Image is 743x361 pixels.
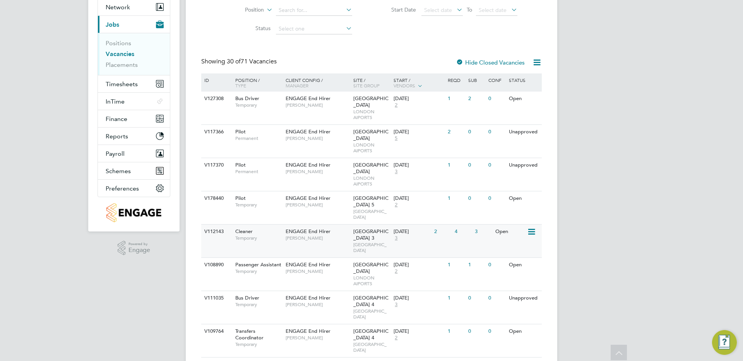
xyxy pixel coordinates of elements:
div: 1 [446,291,466,305]
button: Finance [98,110,170,127]
span: Pilot [235,162,246,168]
span: Powered by [128,241,150,247]
div: ID [202,73,229,87]
span: Network [106,3,130,11]
div: Unapproved [507,125,541,139]
span: [GEOGRAPHIC_DATA] [353,95,389,108]
div: 4 [453,225,473,239]
div: 1 [446,324,466,339]
span: LONDON AIPORTS [353,175,390,187]
span: Permanent [235,169,282,175]
a: Vacancies [106,50,134,58]
span: [PERSON_NAME] [286,235,349,241]
span: Manager [286,82,308,89]
span: 3 [394,301,399,308]
span: Reports [106,133,128,140]
button: Payroll [98,145,170,162]
span: Pilot [235,128,246,135]
button: Schemes [98,162,170,179]
span: InTime [106,98,125,105]
div: 0 [486,125,507,139]
span: [GEOGRAPHIC_DATA] 4 [353,328,389,341]
div: Status [507,73,541,87]
span: Select date [479,7,507,14]
span: [GEOGRAPHIC_DATA] [353,308,390,320]
img: engagetech2-logo-retina.png [106,203,162,222]
span: Engage [128,247,150,254]
span: 2 [394,202,399,208]
div: Open [507,191,541,206]
div: V117370 [202,158,229,172]
span: [PERSON_NAME] [286,301,349,308]
span: Type [235,82,246,89]
div: 0 [466,291,486,305]
span: Temporary [235,102,282,108]
div: Open [507,92,541,106]
span: Temporary [235,341,282,347]
span: Passenger Assistant [235,261,281,268]
div: 1 [446,158,466,172]
div: V117366 [202,125,229,139]
span: [GEOGRAPHIC_DATA] [353,242,390,254]
span: LONDON AIPORTS [353,275,390,287]
div: [DATE] [394,195,444,202]
button: Reports [98,128,170,145]
span: [PERSON_NAME] [286,268,349,274]
span: Temporary [235,235,282,241]
div: 3 [473,225,493,239]
span: Temporary [235,202,282,208]
div: Showing [201,58,278,66]
span: ENGAGE End Hirer [286,328,330,334]
span: Temporary [235,301,282,308]
span: Transfers Coordinator [235,328,264,341]
div: 0 [486,291,507,305]
span: 3 [394,169,399,175]
span: [GEOGRAPHIC_DATA] 5 [353,195,389,208]
span: Bus Driver [235,295,259,301]
span: [PERSON_NAME] [286,102,349,108]
span: To [464,5,474,15]
span: [PERSON_NAME] [286,335,349,341]
span: Cleaner [235,228,253,235]
label: Hide Closed Vacancies [456,59,525,66]
span: [GEOGRAPHIC_DATA] 4 [353,295,389,308]
span: Preferences [106,185,139,192]
div: [DATE] [394,295,444,301]
div: Jobs [98,33,170,75]
div: 1 [446,258,466,272]
span: ENGAGE End Hirer [286,95,330,102]
span: ENGAGE End Hirer [286,195,330,201]
span: [GEOGRAPHIC_DATA] [353,162,389,175]
span: ENGAGE End Hirer [286,128,330,135]
div: V109764 [202,324,229,339]
span: [GEOGRAPHIC_DATA] [353,261,389,274]
span: ENGAGE End Hirer [286,162,330,168]
span: [PERSON_NAME] [286,135,349,141]
span: Bus Driver [235,95,259,102]
div: [DATE] [394,262,444,268]
span: Vendors [394,82,415,89]
div: V108890 [202,258,229,272]
span: [PERSON_NAME] [286,169,349,175]
div: Open [493,225,527,239]
span: 2 [394,335,399,341]
div: Client Config / [284,73,351,92]
div: 0 [486,92,507,106]
button: Engage Resource Center [712,330,737,355]
span: Schemes [106,167,131,175]
span: ENGAGE End Hirer [286,228,330,235]
div: 0 [466,191,486,206]
div: Unapproved [507,291,541,305]
span: Payroll [106,150,125,157]
button: Jobs [98,16,170,33]
div: 0 [486,324,507,339]
div: Open [507,258,541,272]
span: 3 [394,235,399,242]
div: [DATE] [394,129,444,135]
div: [DATE] [394,228,430,235]
div: [DATE] [394,162,444,169]
span: [GEOGRAPHIC_DATA] 3 [353,228,389,241]
a: Go to home page [98,203,170,222]
div: Open [507,324,541,339]
div: Conf [486,73,507,87]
